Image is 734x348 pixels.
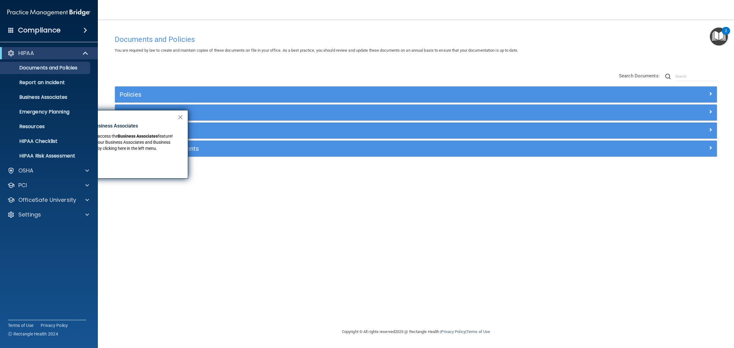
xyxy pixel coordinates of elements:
p: Report an Incident [4,80,87,86]
p: Documents and Policies [4,65,87,71]
strong: Business Associates [118,134,158,139]
span: feature! You can now manage your Business Associates and Business Associate Agreements by clickin... [54,134,174,150]
h4: Compliance [18,26,61,35]
p: HIPAA Checklist [4,138,87,144]
p: PCI [18,182,27,189]
p: OfficeSafe University [18,196,76,204]
span: Search Documents: [619,73,660,79]
p: OSHA [18,167,34,174]
img: PMB logo [7,6,91,19]
div: 2 [725,31,727,39]
button: Open Resource Center, 2 new notifications [710,28,728,46]
h5: Privacy Documents [120,109,562,116]
p: Resources [4,124,87,130]
div: Copyright © All rights reserved 2025 @ Rectangle Health | | [304,322,528,342]
span: You are required by law to create and maintain copies of these documents on file in your office. ... [115,48,518,53]
p: New Location for Business Associates [54,123,177,129]
input: Search [675,72,717,81]
a: Terms of Use [466,329,490,334]
p: HIPAA Risk Assessment [4,153,87,159]
button: Close [177,112,183,122]
h5: Employee Acknowledgments [120,145,562,152]
p: Business Associates [4,94,87,100]
a: Terms of Use [8,322,33,328]
h4: Documents and Policies [115,35,717,43]
p: Settings [18,211,41,218]
h5: Policies [120,91,562,98]
p: Emergency Planning [4,109,87,115]
p: HIPAA [18,50,34,57]
a: Privacy Policy [41,322,68,328]
a: Privacy Policy [441,329,465,334]
img: ic-search.3b580494.png [665,74,671,79]
h5: Practice Forms and Logs [120,127,562,134]
span: Ⓒ Rectangle Health 2024 [8,331,58,337]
